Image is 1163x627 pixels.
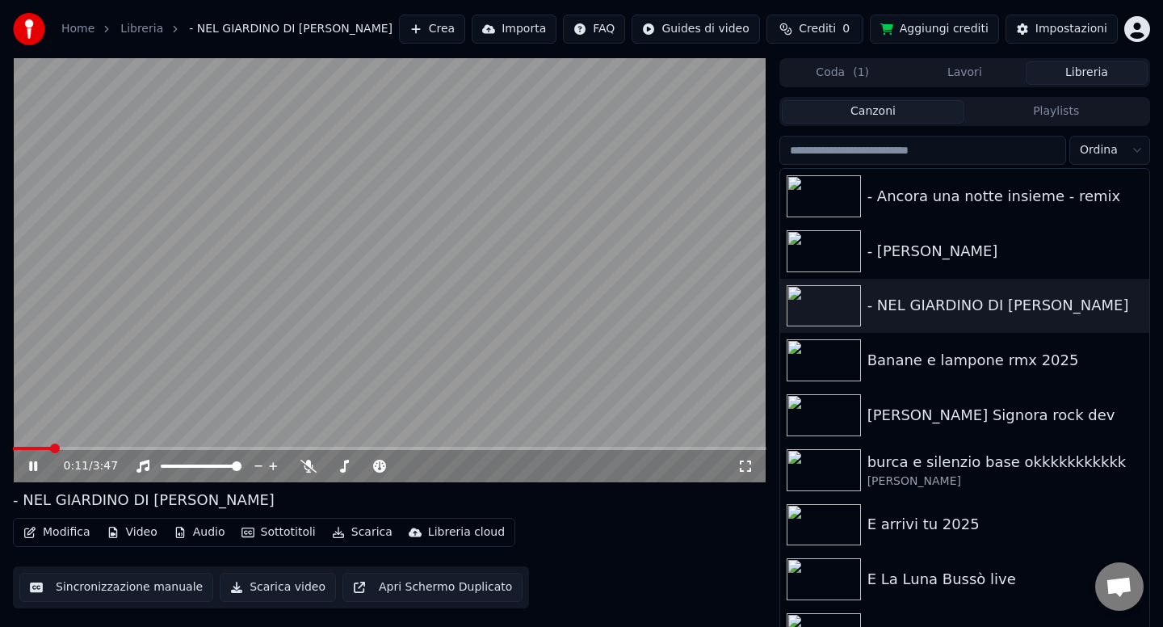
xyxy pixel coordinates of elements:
div: - NEL GIARDINO DI [PERSON_NAME] [13,489,275,511]
nav: breadcrumb [61,21,393,37]
button: Scarica [325,521,399,544]
button: FAQ [563,15,625,44]
span: - NEL GIARDINO DI [PERSON_NAME] [189,21,393,37]
div: Impostazioni [1035,21,1107,37]
button: Sincronizzazione manuale [19,573,213,602]
span: 0 [842,21,850,37]
button: Video [100,521,164,544]
button: Importa [472,15,556,44]
div: burca e silenzio base okkkkkkkkkkk [867,451,1143,473]
button: Scarica video [220,573,336,602]
button: Libreria [1026,61,1148,85]
button: Impostazioni [1006,15,1118,44]
div: Banane e lampone rmx 2025 [867,349,1143,372]
span: Ordina [1080,142,1118,158]
button: Modifica [17,521,97,544]
div: - [PERSON_NAME] [867,240,1143,263]
span: 0:11 [64,458,89,474]
span: 3:47 [93,458,118,474]
div: [PERSON_NAME] Signora rock dev [867,404,1143,427]
div: - Ancora una notte insieme - remix [867,185,1143,208]
div: [PERSON_NAME] [867,473,1143,490]
button: Aggiungi crediti [870,15,999,44]
div: - NEL GIARDINO DI [PERSON_NAME] [867,294,1143,317]
a: Libreria [120,21,163,37]
a: Home [61,21,94,37]
button: Canzoni [782,100,965,124]
button: Audio [167,521,232,544]
span: Crediti [799,21,836,37]
button: Crea [399,15,465,44]
div: E La Luna Bussò live [867,568,1143,591]
button: Apri Schermo Duplicato [342,573,523,602]
button: Playlists [964,100,1148,124]
button: Sottotitoli [235,521,322,544]
button: Lavori [904,61,1026,85]
div: Libreria cloud [428,524,505,541]
div: E arrivi tu 2025 [867,513,1143,536]
button: Guides di video [632,15,759,44]
span: ( 1 ) [853,65,869,81]
img: youka [13,13,45,45]
div: / [64,458,103,474]
div: Aprire la chat [1095,562,1144,611]
button: Crediti0 [766,15,863,44]
button: Coda [782,61,904,85]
